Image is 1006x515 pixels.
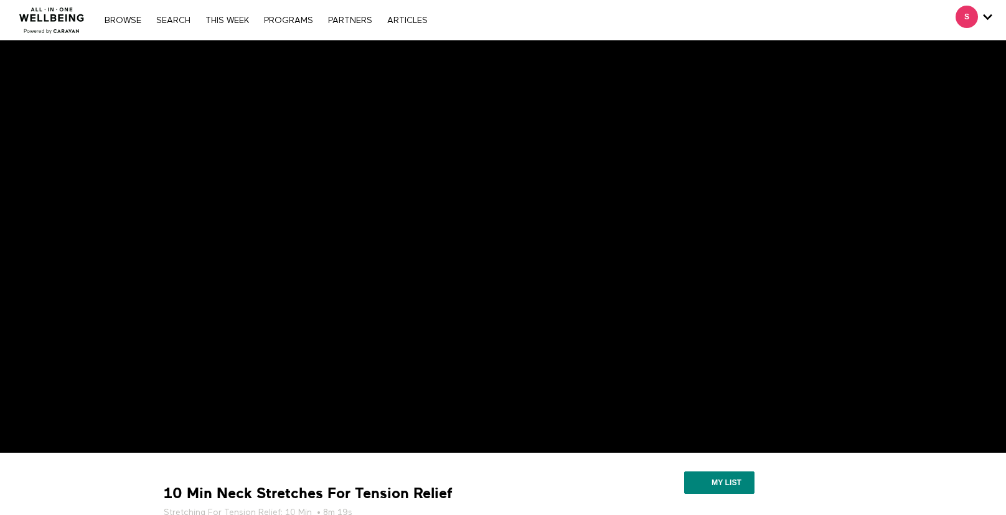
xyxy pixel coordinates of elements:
strong: 10 Min Neck Stretches For Tension Relief [164,484,453,503]
button: My list [684,471,754,494]
a: THIS WEEK [199,16,255,25]
a: Browse [98,16,148,25]
a: ARTICLES [381,16,434,25]
a: Search [150,16,197,25]
a: PROGRAMS [258,16,319,25]
a: PARTNERS [322,16,378,25]
nav: Primary [98,14,433,26]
